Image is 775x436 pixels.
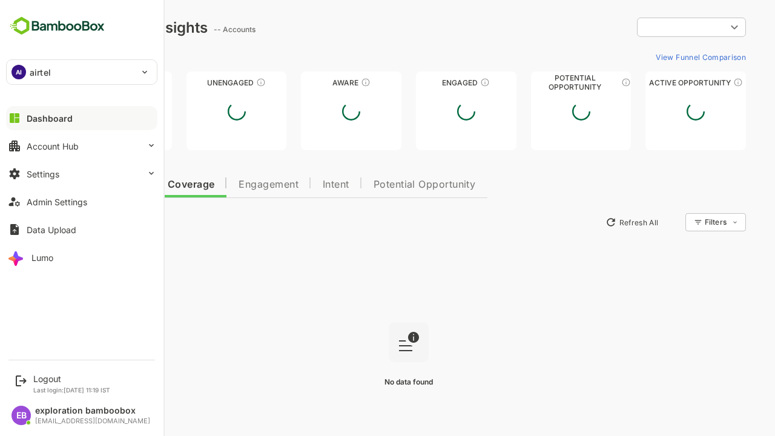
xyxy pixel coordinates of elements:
[318,78,328,87] div: These accounts have just entered the buying cycle and need further nurturing
[214,78,223,87] div: These accounts have not shown enough engagement and need nurturing
[6,134,157,158] button: Account Hub
[691,78,701,87] div: These accounts have open opportunities which might be at any of the Sales Stages
[171,25,217,34] ag: -- Accounts
[7,60,157,84] div: AIairtel
[29,211,117,233] button: New Insights
[33,374,110,384] div: Logout
[27,113,73,124] div: Dashboard
[558,213,621,232] button: Refresh All
[6,245,157,269] button: Lumo
[12,406,31,425] div: EB
[41,180,172,190] span: Data Quality and Coverage
[280,180,307,190] span: Intent
[27,197,87,207] div: Admin Settings
[603,78,704,87] div: Active Opportunity
[29,19,165,36] div: Dashboard Insights
[99,78,108,87] div: These accounts have not been engaged with for a defined time period
[6,190,157,214] button: Admin Settings
[438,78,447,87] div: These accounts are warm, further nurturing would qualify them to MQAs
[31,253,53,263] div: Lumo
[35,406,150,416] div: exploration bamboobox
[144,78,245,87] div: Unengaged
[489,78,589,87] div: Potential Opportunity
[579,78,589,87] div: These accounts are MQAs and can be passed on to Inside Sales
[27,169,59,179] div: Settings
[33,386,110,394] p: Last login: [DATE] 11:19 IST
[595,16,704,38] div: ​
[374,78,474,87] div: Engaged
[6,106,157,130] button: Dashboard
[27,225,76,235] div: Data Upload
[331,180,434,190] span: Potential Opportunity
[27,141,79,151] div: Account Hub
[29,78,130,87] div: Unreached
[196,180,256,190] span: Engagement
[6,15,108,38] img: BambooboxFullLogoMark.5f36c76dfaba33ec1ec1367b70bb1252.svg
[6,217,157,242] button: Data Upload
[6,162,157,186] button: Settings
[35,417,150,425] div: [EMAIL_ADDRESS][DOMAIN_NAME]
[661,211,704,233] div: Filters
[662,217,684,226] div: Filters
[608,47,704,67] button: View Funnel Comparison
[30,66,51,79] p: airtel
[259,78,359,87] div: Aware
[342,377,391,386] span: No data found
[12,65,26,79] div: AI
